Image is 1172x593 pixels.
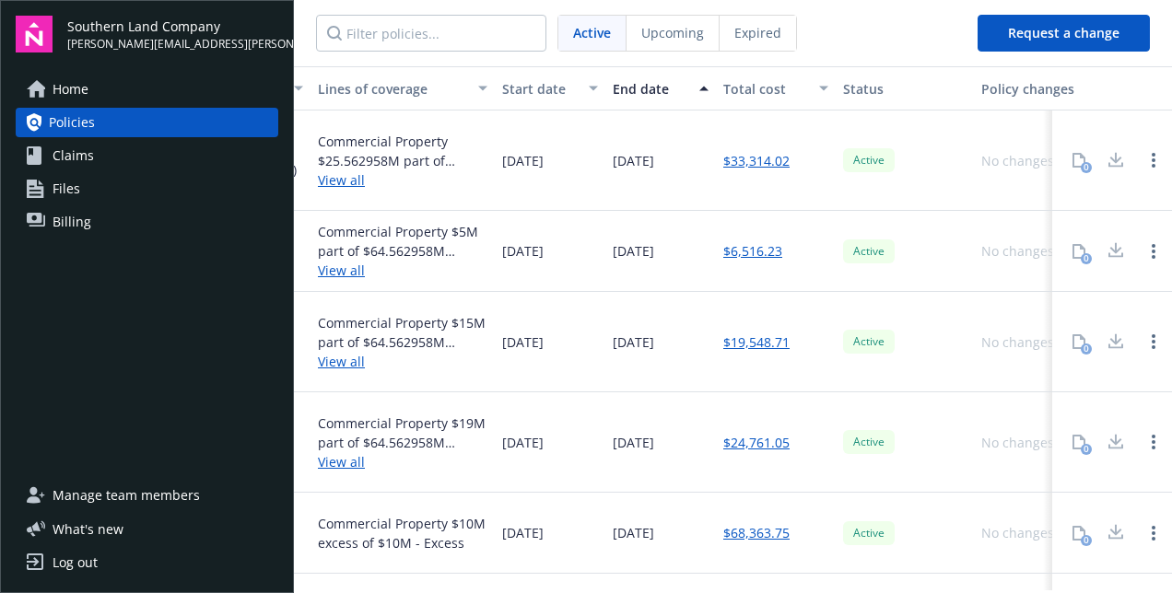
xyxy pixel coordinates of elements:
[67,16,278,52] button: Southern Land Company[PERSON_NAME][EMAIL_ADDRESS][PERSON_NAME][PERSON_NAME][DOMAIN_NAME]
[16,481,278,510] a: Manage team members
[723,79,808,99] div: Total cost
[311,66,495,110] button: Lines of coverage
[734,23,781,42] span: Expired
[16,108,278,137] a: Policies
[723,151,790,170] a: $33,314.02
[318,313,487,352] div: Commercial Property $15M part of $64.562958M excess of $20M - Excess
[67,17,278,36] span: Southern Land Company
[16,75,278,104] a: Home
[850,152,887,169] span: Active
[723,433,790,452] a: $24,761.05
[613,523,654,542] span: [DATE]
[613,79,688,99] div: End date
[502,433,544,452] span: [DATE]
[850,434,887,450] span: Active
[16,207,278,237] a: Billing
[53,519,123,539] span: What ' s new
[613,151,654,170] span: [DATE]
[641,23,704,42] span: Upcoming
[836,66,974,110] button: Status
[981,151,1054,170] div: No changes
[1143,522,1165,544] a: Open options
[981,433,1054,452] div: No changes
[850,243,887,260] span: Active
[981,332,1054,352] div: No changes
[613,332,654,352] span: [DATE]
[1143,331,1165,353] a: Open options
[495,66,605,110] button: Start date
[850,333,887,350] span: Active
[318,222,487,261] div: Commercial Property $5M part of $64.562958M excess of $20M - Excess
[53,548,98,577] div: Log out
[16,141,278,170] a: Claims
[502,523,544,542] span: [DATE]
[318,352,487,371] a: View all
[502,151,544,170] span: [DATE]
[1143,431,1165,453] a: Open options
[318,170,487,190] a: View all
[318,79,467,99] div: Lines of coverage
[53,481,200,510] span: Manage team members
[502,79,578,99] div: Start date
[605,66,716,110] button: End date
[613,241,654,261] span: [DATE]
[318,413,487,452] div: Commercial Property $19M part of $64.562958M excess of $20M - Excess
[318,132,487,170] div: Commercial Property $25.562958M part of $64.562958M - Excess
[573,23,611,42] span: Active
[716,66,836,110] button: Total cost
[318,261,487,280] a: View all
[1143,149,1165,171] a: Open options
[318,514,487,552] div: Commercial Property $10M excess of $10M - Excess
[53,75,88,104] span: Home
[502,332,544,352] span: [DATE]
[613,433,654,452] span: [DATE]
[1143,240,1165,262] a: Open options
[981,241,1054,261] div: No changes
[16,519,153,539] button: What's new
[16,174,278,203] a: Files
[723,241,782,261] a: $6,516.23
[53,141,94,170] span: Claims
[981,523,1054,542] div: No changes
[723,332,790,352] a: $19,548.71
[978,15,1150,52] button: Request a change
[723,523,790,542] a: $68,363.75
[318,452,487,471] a: View all
[502,241,544,261] span: [DATE]
[53,207,91,237] span: Billing
[49,108,95,137] span: Policies
[974,66,1089,110] button: Policy changes
[316,15,546,52] input: Filter policies...
[843,79,967,99] div: Status
[981,79,1082,99] div: Policy changes
[53,174,80,203] span: Files
[16,16,53,52] img: navigator-logo.svg
[67,36,278,52] span: [PERSON_NAME][EMAIL_ADDRESS][PERSON_NAME][PERSON_NAME][DOMAIN_NAME]
[850,525,887,541] span: Active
